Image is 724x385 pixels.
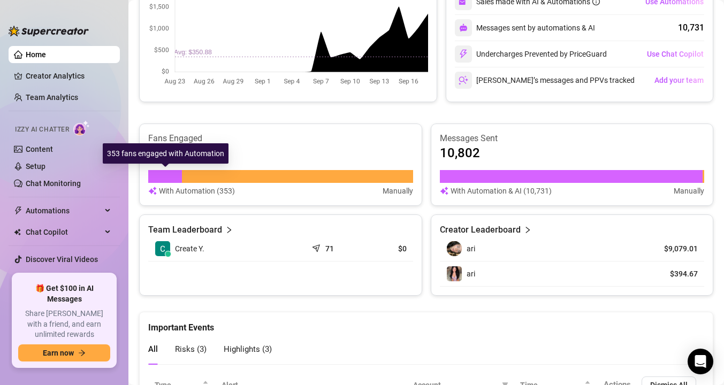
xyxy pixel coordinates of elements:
[18,309,110,340] span: Share [PERSON_NAME] with a friend, and earn unlimited rewards
[26,145,53,153] a: Content
[155,241,170,256] img: Create Your Uni…
[440,224,521,236] article: Creator Leaderboard
[14,206,22,215] span: thunderbolt
[148,185,157,197] img: svg%3e
[312,242,323,252] span: send
[688,349,713,374] div: Open Intercom Messenger
[467,244,475,253] span: ari
[14,228,21,236] img: Chat Copilot
[674,185,704,197] article: Manually
[18,283,110,304] span: 🎁 Get $100 in AI Messages
[26,50,46,59] a: Home
[459,49,468,59] img: svg%3e
[467,269,475,278] span: ari
[78,349,86,357] span: arrow-right
[73,120,90,136] img: AI Chatter
[26,224,102,241] span: Chat Copilot
[175,243,204,255] span: Create Y.
[649,268,698,279] article: $394.67
[103,143,228,164] div: 353 fans engaged with Automation
[646,45,704,63] button: Use Chat Copilot
[440,133,705,144] article: Messages Sent
[654,76,704,84] span: Add your team
[440,185,448,197] img: svg%3e
[678,21,704,34] div: 10,731
[26,162,45,171] a: Setup
[455,45,607,63] div: Undercharges Prevented by PriceGuard
[148,133,413,144] article: Fans Engaged
[26,202,102,219] span: Automations
[26,179,81,188] a: Chat Monitoring
[159,185,235,197] article: With Automation (353)
[9,26,89,36] img: logo-BBDzfeDw.svg
[325,243,334,254] article: 71
[18,344,110,361] button: Earn nowarrow-right
[367,243,407,254] article: $0
[148,344,158,354] span: All
[440,144,480,161] article: 10,802
[459,24,468,32] img: svg%3e
[26,93,78,102] a: Team Analytics
[455,72,635,89] div: [PERSON_NAME]’s messages and PPVs tracked
[649,243,698,254] article: $9,079.01
[43,349,74,357] span: Earn now
[447,266,462,281] img: ari
[455,19,595,36] div: Messages sent by automations & AI
[148,312,704,334] div: Important Events
[26,67,111,84] a: Creator Analytics
[383,185,413,197] article: Manually
[447,241,462,256] img: ari
[654,72,704,89] button: Add your team
[451,185,552,197] article: With Automation & AI (10,731)
[459,75,468,85] img: svg%3e
[26,255,98,264] a: Discover Viral Videos
[175,344,207,354] span: Risks ( 3 )
[15,125,69,135] span: Izzy AI Chatter
[225,224,233,236] span: right
[148,224,222,236] article: Team Leaderboard
[647,50,704,58] span: Use Chat Copilot
[524,224,531,236] span: right
[224,344,272,354] span: Highlights ( 3 )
